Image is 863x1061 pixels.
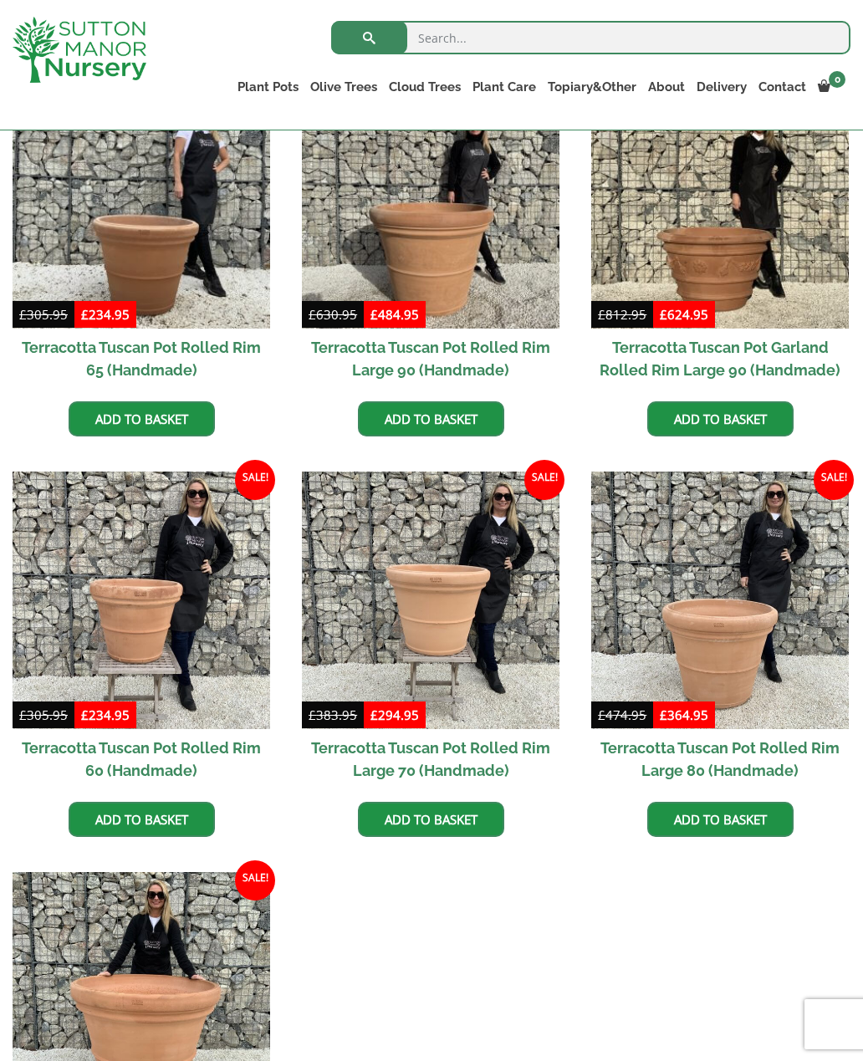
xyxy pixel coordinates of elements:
span: Sale! [235,860,275,900]
h2: Terracotta Tuscan Pot Rolled Rim 60 (Handmade) [13,729,270,789]
a: Delivery [691,75,753,99]
a: Plant Care [467,75,542,99]
img: Terracotta Tuscan Pot Garland Rolled Rim Large 90 (Handmade) [591,71,849,329]
input: Search... [331,21,850,54]
span: Sale! [524,460,564,500]
span: £ [309,706,316,723]
a: Sale! Terracotta Tuscan Pot Rolled Rim Large 70 (Handmade) [302,472,559,789]
span: £ [19,306,27,323]
img: Terracotta Tuscan Pot Rolled Rim 65 (Handmade) [13,71,270,329]
bdi: 383.95 [309,706,357,723]
a: Sale! Terracotta Tuscan Pot Rolled Rim Large 90 (Handmade) [302,71,559,389]
h2: Terracotta Tuscan Pot Rolled Rim Large 70 (Handmade) [302,729,559,789]
span: £ [660,706,667,723]
a: Olive Trees [304,75,383,99]
h2: Terracotta Tuscan Pot Garland Rolled Rim Large 90 (Handmade) [591,329,849,389]
a: Add to basket: “Terracotta Tuscan Pot Rolled Rim 60 (Handmade)” [69,802,215,837]
bdi: 305.95 [19,306,68,323]
bdi: 364.95 [660,706,708,723]
a: Add to basket: “Terracotta Tuscan Pot Rolled Rim Large 80 (Handmade)” [647,802,794,837]
a: Add to basket: “Terracotta Tuscan Pot Rolled Rim 65 (Handmade)” [69,401,215,436]
img: Terracotta Tuscan Pot Rolled Rim Large 80 (Handmade) [591,472,849,729]
a: About [642,75,691,99]
a: Add to basket: “Terracotta Tuscan Pot Rolled Rim Large 90 (Handmade)” [358,401,504,436]
a: Add to basket: “Terracotta Tuscan Pot Garland Rolled Rim Large 90 (Handmade)” [647,401,794,436]
a: Add to basket: “Terracotta Tuscan Pot Rolled Rim Large 70 (Handmade)” [358,802,504,837]
img: Terracotta Tuscan Pot Rolled Rim 60 (Handmade) [13,472,270,729]
h2: Terracotta Tuscan Pot Rolled Rim Large 90 (Handmade) [302,329,559,389]
a: Contact [753,75,812,99]
bdi: 812.95 [598,306,646,323]
span: £ [81,706,89,723]
span: £ [370,306,378,323]
span: £ [370,706,378,723]
span: £ [19,706,27,723]
bdi: 234.95 [81,706,130,723]
span: £ [598,706,605,723]
h2: Terracotta Tuscan Pot Rolled Rim Large 80 (Handmade) [591,729,849,789]
span: Sale! [814,460,854,500]
img: logo [13,17,146,83]
h2: Terracotta Tuscan Pot Rolled Rim 65 (Handmade) [13,329,270,389]
span: £ [309,306,316,323]
a: Sale! Terracotta Tuscan Pot Garland Rolled Rim Large 90 (Handmade) [591,71,849,389]
bdi: 305.95 [19,706,68,723]
span: £ [598,306,605,323]
img: Terracotta Tuscan Pot Rolled Rim Large 90 (Handmade) [302,71,559,329]
a: Plant Pots [232,75,304,99]
span: Sale! [235,460,275,500]
a: Topiary&Other [542,75,642,99]
bdi: 474.95 [598,706,646,723]
bdi: 234.95 [81,306,130,323]
bdi: 484.95 [370,306,419,323]
a: Sale! Terracotta Tuscan Pot Rolled Rim 65 (Handmade) [13,71,270,389]
a: 0 [812,75,850,99]
a: Sale! Terracotta Tuscan Pot Rolled Rim Large 80 (Handmade) [591,472,849,789]
a: Cloud Trees [383,75,467,99]
span: 0 [829,71,845,88]
span: £ [81,306,89,323]
bdi: 624.95 [660,306,708,323]
bdi: 294.95 [370,706,419,723]
img: Terracotta Tuscan Pot Rolled Rim Large 70 (Handmade) [302,472,559,729]
span: £ [660,306,667,323]
a: Sale! Terracotta Tuscan Pot Rolled Rim 60 (Handmade) [13,472,270,789]
bdi: 630.95 [309,306,357,323]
